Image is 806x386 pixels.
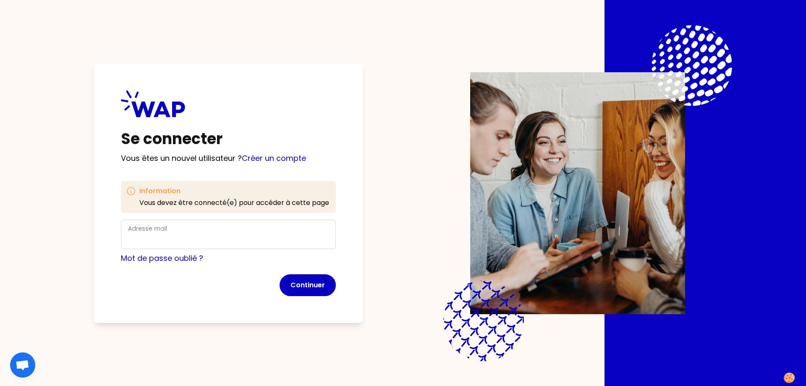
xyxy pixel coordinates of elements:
[121,131,336,147] h1: Se connecter
[139,186,329,196] h3: Information
[242,153,306,163] a: Créer un compte
[10,352,35,378] div: Ouvrir le chat
[121,253,203,263] a: Mot de passe oublié ?
[121,152,336,164] p: Vous êtes un nouvel utilisateur ?
[139,198,329,208] p: Vous devez être connecté(e) pour accéder à cette page
[280,274,336,296] button: Continuer
[470,72,685,314] img: Description
[128,224,167,233] label: Adresse mail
